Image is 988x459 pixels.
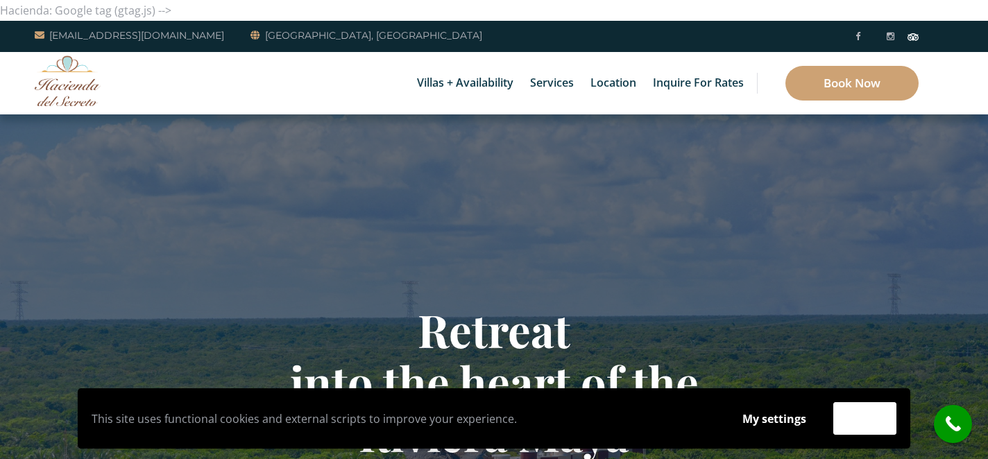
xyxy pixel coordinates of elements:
[35,27,224,44] a: [EMAIL_ADDRESS][DOMAIN_NAME]
[934,405,972,443] a: call
[523,52,581,114] a: Services
[92,408,715,429] p: This site uses functional cookies and external scripts to improve your experience.
[410,52,520,114] a: Villas + Availability
[646,52,751,114] a: Inquire for Rates
[908,33,919,40] img: Tripadvisor_logomark.svg
[833,402,896,435] button: Accept
[785,66,919,101] a: Book Now
[729,403,819,435] button: My settings
[35,55,101,106] img: Awesome Logo
[250,27,482,44] a: [GEOGRAPHIC_DATA], [GEOGRAPHIC_DATA]
[937,408,969,440] i: call
[584,52,643,114] a: Location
